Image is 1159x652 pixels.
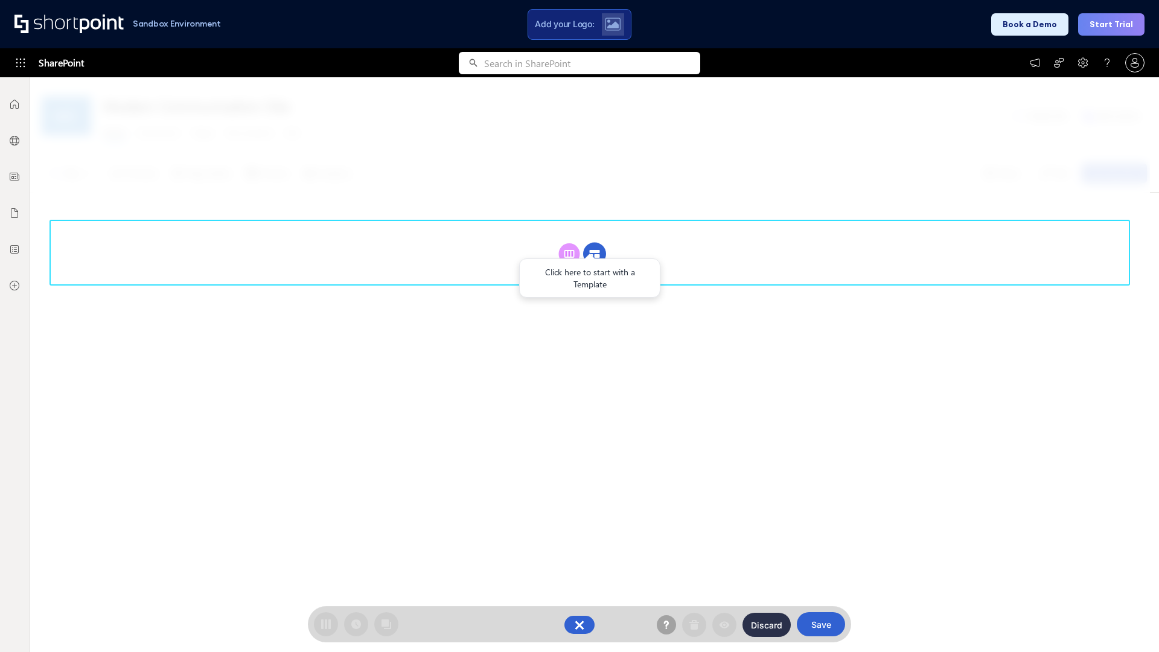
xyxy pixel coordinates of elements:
span: SharePoint [39,48,84,77]
button: Book a Demo [991,13,1068,36]
iframe: Chat Widget [1099,594,1159,652]
button: Start Trial [1078,13,1145,36]
h1: Sandbox Environment [133,21,221,27]
button: Save [797,612,845,636]
input: Search in SharePoint [484,52,700,74]
span: Add your Logo: [535,19,594,30]
button: Discard [742,613,791,637]
img: Upload logo [605,18,621,31]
